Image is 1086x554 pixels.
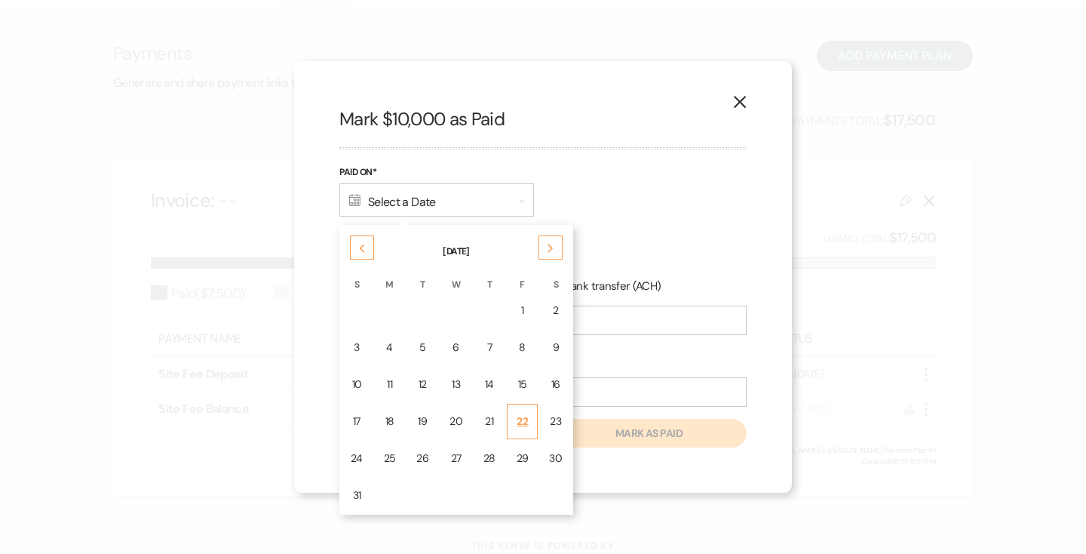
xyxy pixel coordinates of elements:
div: 7 [483,340,495,355]
div: 27 [449,451,462,466]
div: 20 [449,414,462,429]
div: 23 [549,414,562,429]
div: Select a Date [339,183,534,217]
div: 25 [384,451,396,466]
th: T [406,260,438,291]
div: 30 [549,451,562,466]
th: [DATE] [341,226,572,258]
div: 31 [351,488,363,503]
div: 14 [483,377,495,392]
h2: Mark $10,000 as Paid [339,106,747,132]
div: 11 [384,377,396,392]
th: T [474,260,505,291]
label: Online bank transfer (ACH) [512,276,661,297]
div: 3 [351,340,363,355]
div: 21 [483,414,495,429]
div: 1 [517,303,529,319]
div: 16 [549,377,562,392]
div: 5 [416,340,428,355]
th: F [507,260,538,291]
div: 4 [384,340,396,355]
div: 15 [517,377,529,392]
div: 6 [449,340,462,355]
th: S [341,260,373,291]
div: 13 [449,377,462,392]
div: 8 [517,340,529,355]
div: 29 [517,451,529,466]
div: 26 [416,451,428,466]
div: 2 [549,303,562,319]
div: 10 [351,377,363,392]
div: 9 [549,340,562,355]
div: 12 [416,377,428,392]
th: M [374,260,406,291]
div: 28 [483,451,495,466]
label: Paid On* [339,165,534,181]
button: Mark as paid [551,419,747,448]
th: W [440,260,472,291]
div: 22 [517,414,529,429]
div: 17 [351,414,363,429]
div: 19 [416,414,428,429]
div: 18 [384,414,396,429]
div: 24 [351,451,363,466]
th: S [539,260,572,291]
